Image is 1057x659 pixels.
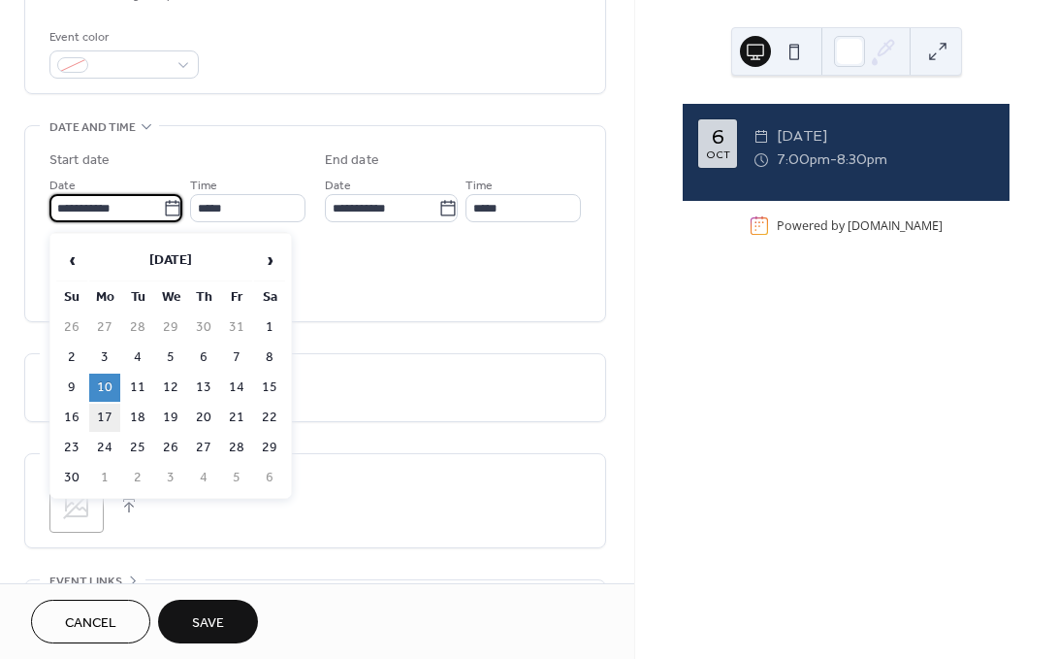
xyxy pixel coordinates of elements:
[122,283,153,312] th: Tu
[56,434,87,462] td: 23
[188,374,219,402] td: 13
[56,464,87,492] td: 30
[254,464,285,492] td: 6
[89,464,120,492] td: 1
[221,434,252,462] td: 28
[155,464,186,492] td: 3
[155,404,186,432] td: 19
[122,434,153,462] td: 25
[122,464,153,492] td: 2
[712,127,724,147] div: 6
[89,434,120,462] td: 24
[255,241,284,280] span: ›
[830,148,837,172] span: -
[837,148,887,172] span: 8:30pm
[753,125,769,148] div: ​
[89,283,120,312] th: Mo
[122,374,153,402] td: 11
[777,217,943,234] div: Powered by
[221,464,252,492] td: 5
[65,613,116,634] span: Cancel
[325,150,379,171] div: End date
[122,313,153,342] td: 28
[221,283,252,312] th: Fr
[122,344,153,372] td: 4
[777,148,830,172] span: 7:00pm
[155,313,186,342] td: 29
[155,434,186,462] td: 26
[49,478,104,533] div: ;
[89,404,120,432] td: 17
[155,283,186,312] th: We
[254,404,285,432] td: 22
[254,283,285,312] th: Sa
[221,344,252,372] td: 7
[848,217,943,234] a: [DOMAIN_NAME]
[188,404,219,432] td: 20
[221,404,252,432] td: 21
[49,176,76,196] span: Date
[56,313,87,342] td: 26
[56,283,87,312] th: Su
[49,572,122,592] span: Event links
[190,176,217,196] span: Time
[753,148,769,172] div: ​
[89,374,120,402] td: 10
[706,150,730,160] div: Oct
[155,374,186,402] td: 12
[57,241,86,280] span: ‹
[221,313,252,342] td: 31
[188,283,219,312] th: Th
[254,313,285,342] td: 1
[122,404,153,432] td: 18
[49,150,110,171] div: Start date
[254,434,285,462] td: 29
[56,374,87,402] td: 9
[155,344,186,372] td: 5
[89,344,120,372] td: 3
[89,240,252,281] th: [DATE]
[49,117,136,138] span: Date and time
[89,313,120,342] td: 27
[192,613,224,634] span: Save
[56,344,87,372] td: 2
[777,125,827,148] span: [DATE]
[465,176,493,196] span: Time
[25,580,605,621] div: •••
[188,434,219,462] td: 27
[188,313,219,342] td: 30
[254,374,285,402] td: 15
[325,176,351,196] span: Date
[188,344,219,372] td: 6
[158,600,258,643] button: Save
[188,464,219,492] td: 4
[221,374,252,402] td: 14
[254,344,285,372] td: 8
[49,27,195,48] div: Event color
[56,404,87,432] td: 16
[31,600,150,643] button: Cancel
